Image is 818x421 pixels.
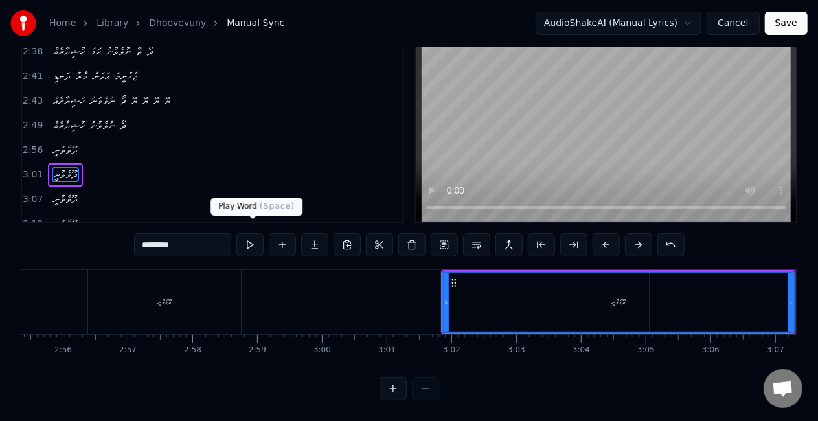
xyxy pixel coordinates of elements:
[573,345,590,356] div: 3:04
[52,93,86,108] span: ހުޝިޔާރެއް
[92,69,111,84] span: އަޅަން
[119,118,128,133] span: ދޯ
[612,297,626,307] div: ދޫވެވުނީ
[89,93,116,108] span: ނުވެވުނު
[119,93,128,108] span: ދޯ
[52,216,79,231] span: ދޫވެވުނީ
[227,17,284,30] span: Manual Sync
[89,118,116,133] span: ނުވެވުނު
[49,17,76,30] a: Home
[249,345,266,356] div: 2:59
[702,345,720,356] div: 3:06
[313,345,331,356] div: 3:00
[23,193,43,206] span: 3:07
[52,167,79,182] span: ދޫވެވުނީ
[158,297,172,307] div: ދޫވެވުނީ
[378,345,396,356] div: 3:01
[765,12,808,35] button: Save
[637,345,655,356] div: 3:05
[163,93,172,108] span: ޔޭ
[23,95,43,108] span: 2:43
[23,144,43,157] span: 2:56
[54,345,72,356] div: 2:56
[89,44,102,59] span: ހަމަ
[49,17,284,30] nav: breadcrumb
[23,119,43,132] span: 2:49
[184,345,201,356] div: 2:58
[74,69,89,84] span: މާރު
[52,69,72,84] span: ދަނޑި
[105,44,132,59] span: ނުވެވުނު
[52,192,79,207] span: ދޫވެވުނީ
[210,198,302,216] div: Play Word
[113,69,139,84] span: ޖެހުނީމަ
[97,17,128,30] a: Library
[146,44,155,59] span: ދޯ
[764,369,802,408] div: Open chat
[260,201,295,210] span: ( Space )
[52,142,79,157] span: ދޫވެވުނީ
[130,93,139,108] span: ޔޭ
[443,345,460,356] div: 3:02
[10,10,36,36] img: youka
[23,168,43,181] span: 3:01
[767,345,784,356] div: 3:07
[119,345,137,356] div: 2:57
[52,118,86,133] span: ހުޝިޔާރެއް
[149,17,206,30] a: Dhoovevuny
[52,44,86,59] span: ހުޝިޔާރެއް
[23,218,43,231] span: 3:12
[508,345,525,356] div: 3:03
[135,44,143,59] span: ތާ
[23,45,43,58] span: 2:38
[707,12,759,35] button: Cancel
[152,93,161,108] span: ޔޭ
[141,93,150,108] span: ޔޭ
[23,70,43,83] span: 2:41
